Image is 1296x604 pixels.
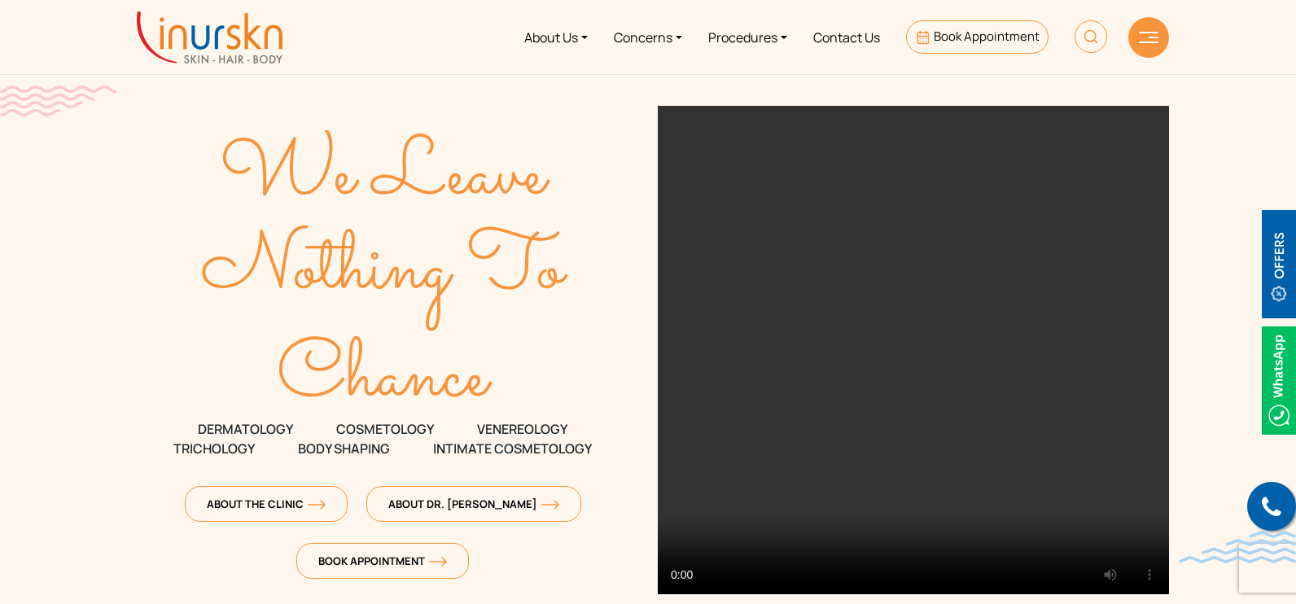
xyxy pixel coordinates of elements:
text: We Leave [220,116,550,237]
span: COSMETOLOGY [336,419,434,439]
span: Body Shaping [298,439,390,458]
img: HeaderSearch [1075,20,1107,53]
span: VENEREOLOGY [477,419,567,439]
span: Intimate Cosmetology [433,439,592,458]
a: Book Appointment [906,20,1049,54]
text: Nothing To [202,210,569,330]
img: orange-arrow [429,557,447,567]
a: About The Clinicorange-arrow [185,486,348,522]
img: inurskn-logo [137,11,282,63]
a: About Dr. [PERSON_NAME]orange-arrow [366,486,581,522]
a: Book Appointmentorange-arrow [296,543,469,579]
img: offerBt [1262,210,1296,318]
span: Book Appointment [318,554,447,568]
a: Whatsappicon [1262,370,1296,388]
a: Contact Us [800,7,893,68]
img: hamLine.svg [1139,32,1158,43]
a: Concerns [601,7,695,68]
img: orange-arrow [308,500,326,510]
img: orange-arrow [541,500,559,510]
img: bluewave [1179,531,1296,563]
span: DERMATOLOGY [198,419,293,439]
span: About Dr. [PERSON_NAME] [388,497,559,511]
img: Whatsappicon [1262,326,1296,435]
span: Book Appointment [934,28,1040,45]
a: About Us [511,7,601,68]
span: TRICHOLOGY [173,439,255,458]
text: Chance [278,318,493,439]
span: About The Clinic [207,497,326,511]
a: Procedures [695,7,800,68]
